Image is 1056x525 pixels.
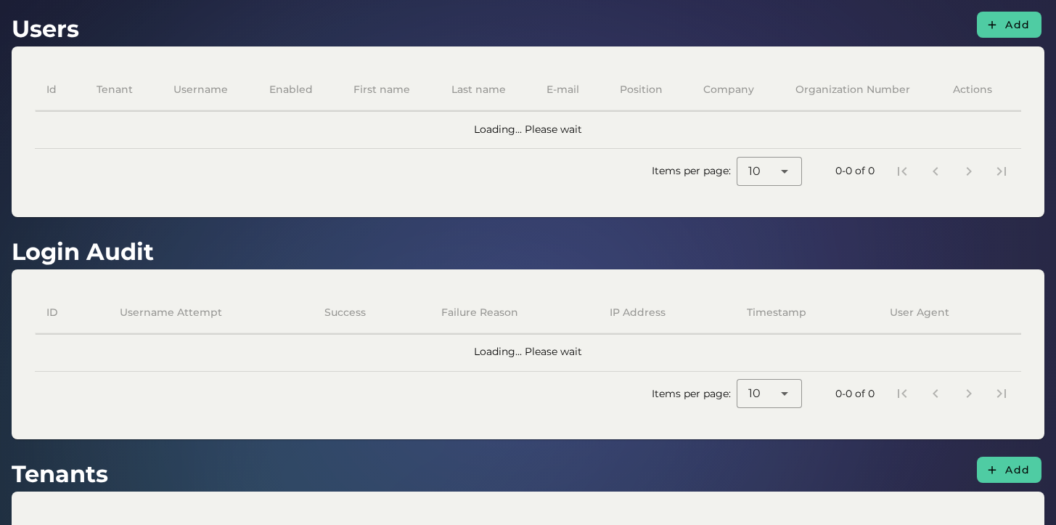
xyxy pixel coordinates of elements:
[451,82,506,97] span: Last name
[1004,18,1030,31] span: Add
[547,82,579,97] span: E-mail
[977,457,1041,483] button: Add
[46,305,58,320] span: ID
[1004,463,1030,476] span: Add
[120,305,222,320] span: Username Attempt
[173,82,228,97] span: Username
[748,163,761,180] span: 10
[886,378,1018,411] nav: Pagination Navigation
[97,82,133,97] span: Tenant
[977,12,1041,38] button: Add
[324,305,366,320] span: Success
[747,305,806,320] span: Timestamp
[269,82,313,97] span: Enabled
[12,235,154,269] h1: Login Audit
[652,163,737,179] span: Items per page:
[610,305,666,320] span: IP Address
[620,82,663,97] span: Position
[835,163,875,179] div: 0-0 of 0
[35,110,1021,148] td: Loading... Please wait
[795,82,910,97] span: Organization Number
[12,12,79,46] h1: Users
[703,82,754,97] span: Company
[441,305,518,320] span: Failure Reason
[886,155,1018,188] nav: Pagination Navigation
[12,457,108,492] h1: Tenants
[953,82,992,97] span: Actions
[35,333,1021,371] td: Loading... Please wait
[748,385,761,402] span: 10
[652,386,737,402] span: Items per page:
[353,82,410,97] span: First name
[46,82,57,97] span: Id
[890,305,949,320] span: User Agent
[835,386,875,402] div: 0-0 of 0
